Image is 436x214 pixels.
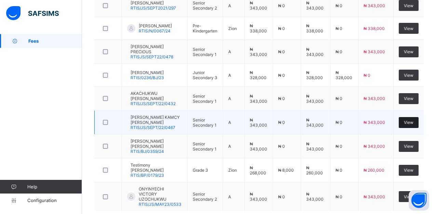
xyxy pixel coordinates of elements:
span: Senior Secondary 1 [193,141,217,152]
span: View [404,120,413,125]
span: ₦ 8,000 [278,168,294,173]
span: RTIS/JS/SEPT/22/0432 [131,101,176,106]
span: ₦ 343,000 [250,0,267,11]
span: ₦ 343,000 [250,117,267,128]
span: ₦ 0 [336,120,342,125]
span: ₦ 0 [278,73,285,78]
span: ₦ 0 [278,3,285,8]
span: ₦ 343,000 [364,3,385,8]
span: ₦ 260,000 [306,165,323,175]
span: ₦ 268,000 [250,165,266,175]
span: ₦ 343,000 [306,0,324,11]
span: ₦ 343,000 [364,96,385,101]
span: A [228,3,231,8]
span: A [228,49,231,54]
span: ₦ 343,000 [250,141,267,152]
span: ₦ 0 [278,26,285,31]
span: Senior Secondary 1 [193,47,217,57]
span: Junior Secondary 3 [193,70,217,80]
span: ₦ 343,000 [364,194,385,199]
img: safsims [6,6,59,20]
span: RTIS/BP/0179/23 [131,173,164,178]
span: RTIS/0236/BJ/23 [131,75,164,80]
span: View [404,96,413,101]
span: ONYINYECHI VICTORY UZOCHUKWU [139,186,182,202]
span: ₦ 0 [336,49,342,54]
span: ₦ 343,000 [306,47,324,57]
span: A [228,194,231,199]
span: ₦ 343,000 [250,94,267,104]
span: RTIS/BJ/0359/24 [131,149,164,154]
span: View [404,168,413,173]
span: [PERSON_NAME] [139,23,172,28]
span: ₦ 343,000 [250,191,267,202]
span: [PERSON_NAME] [131,70,164,75]
span: Pre-Kindergarten [193,23,217,33]
span: ₦ 328,000 [336,70,352,80]
span: A [228,96,231,101]
span: ₦ 338,000 [364,26,385,31]
span: RTIS/JS/MAY23/0533 [139,202,181,207]
span: Senior Secondary 2 [193,0,217,11]
span: View [404,49,413,54]
span: AKACHUKWU [PERSON_NAME] [131,91,182,101]
span: ₦ 338,000 [306,23,323,33]
span: ₦ 343,000 [306,94,324,104]
span: ₦ 343,000 [364,49,385,54]
span: ₦ 0 [336,168,342,173]
span: A [228,73,231,78]
span: ₦ 0 [336,26,342,31]
span: ₦ 0 [278,194,285,199]
span: ₦ 0 [364,73,370,78]
span: A [228,120,231,125]
span: View [404,3,413,8]
span: View [404,144,413,149]
span: Zion [228,26,237,31]
span: Zion [228,168,237,173]
span: ₦ 328,000 [250,70,267,80]
span: ₦ 0 [278,96,285,101]
span: ₦ 0 [336,194,342,199]
span: ₦ 0 [336,144,342,149]
span: ₦ 0 [278,144,285,149]
span: Grade 3 [193,168,208,173]
span: Help [27,184,82,189]
span: Senior Secondary 2 [193,191,217,202]
span: ₦ 328,000 [306,70,323,80]
span: ₦ 0 [336,3,342,8]
span: ₦ 338,000 [250,23,267,33]
span: A [228,144,231,149]
span: ₦ 0 [278,120,285,125]
span: ₦ 343,000 [364,120,385,125]
span: Testimony [PERSON_NAME] [131,162,182,173]
span: RTISJS/SEPT22/0478 [131,54,173,59]
span: ₦ 260,000 [364,168,384,173]
span: View [404,194,413,199]
span: [PERSON_NAME] KAMCY [PERSON_NAME] [131,115,182,125]
span: [PERSON_NAME] [PERSON_NAME] [131,139,182,149]
span: RTIS/JS/SEPT2021/297 [131,5,176,11]
span: View [404,73,413,78]
span: ₦ 343,000 [306,141,324,152]
span: ₦ 343,000 [250,47,267,57]
span: ₦ 0 [336,96,342,101]
span: [PERSON_NAME] [131,0,176,5]
span: Configuration [27,198,82,203]
span: View [404,26,413,31]
span: ₦ 0 [278,49,285,54]
span: Senior Secondary 1 [193,117,217,128]
span: ₦ 343,000 [306,117,324,128]
span: [PERSON_NAME] PRECIOUS [131,44,182,54]
span: RTIS/JS/SEPT/22/0467 [131,125,175,130]
button: Open asap [409,190,429,211]
span: ₦ 343,000 [306,191,324,202]
span: Senior Secondary 1 [193,94,217,104]
span: ₦ 343,000 [364,144,385,149]
span: RTIS/N/0067/24 [139,28,171,33]
span: Fees [28,38,82,44]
